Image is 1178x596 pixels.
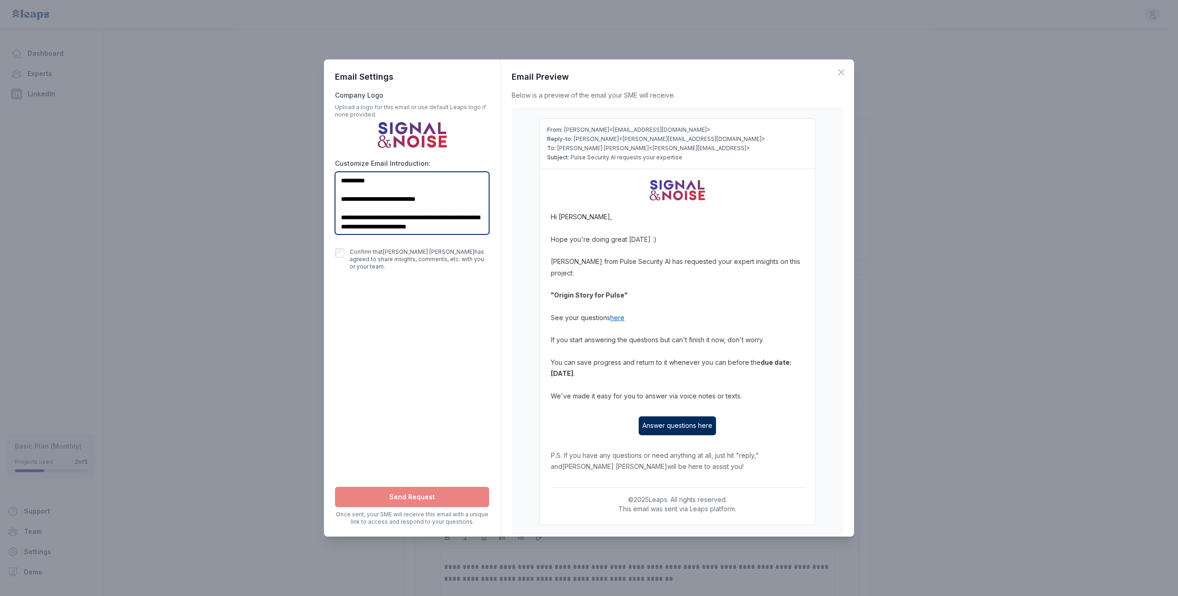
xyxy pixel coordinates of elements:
[547,154,808,161] p: Pulse Security AI requests your expertise
[551,234,804,245] p: Hope you're doing great [DATE] :)
[335,487,489,507] button: Send Request
[512,70,843,83] h2: Email Preview
[551,495,804,504] p: © 2025 Leaps. All rights reserved.
[610,314,624,321] span: here
[335,159,489,168] label: Customize Email Introduction:
[335,104,489,118] p: Upload a logo for this email or use default Leaps logo if none provided.
[335,91,383,100] h3: Company Logo
[547,126,808,134] p: [PERSON_NAME] <[EMAIL_ADDRESS][DOMAIN_NAME]>
[551,504,804,514] p: This email was sent via Leaps platform.
[551,450,804,473] p: P.S. If you have any questions or need anything at all, just hit "reply," and [PERSON_NAME] [PERS...
[650,180,705,200] img: Company Logo
[335,70,489,83] h2: Email Settings
[551,211,804,223] p: Hi [PERSON_NAME],
[547,145,808,152] p: [PERSON_NAME] [PERSON_NAME] < [PERSON_NAME][EMAIL_ADDRESS] >
[551,357,804,380] p: You can save progress and return to it whenever you can before the .
[639,416,716,435] button: Answer questions here
[547,154,569,161] span: Subject:
[551,290,804,301] p: " Origin Story for Pulse "
[551,256,804,279] p: [PERSON_NAME] from Pulse Security AI has requested your expert insights on this project:
[551,391,804,402] p: We've made it easy for you to answer via voice notes or texts.
[512,91,843,100] p: Below is a preview of the email your SME will receive.
[378,122,447,148] img: Logo preview
[335,511,489,526] p: Once sent, your SME will receive this email with a unique link to access and respond to your ques...
[547,145,556,152] span: To:
[551,334,804,346] p: If you start answering the questions but can't finish it now, don't worry.
[547,126,563,133] span: From:
[547,135,808,143] p: [PERSON_NAME] < [PERSON_NAME][EMAIL_ADDRESS][DOMAIN_NAME] >
[350,248,489,270] p: Confirm that [PERSON_NAME] [PERSON_NAME] has agreed to share insights, comments, etc. with you or...
[551,312,804,324] p: See your questions
[547,135,572,142] span: Reply-to:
